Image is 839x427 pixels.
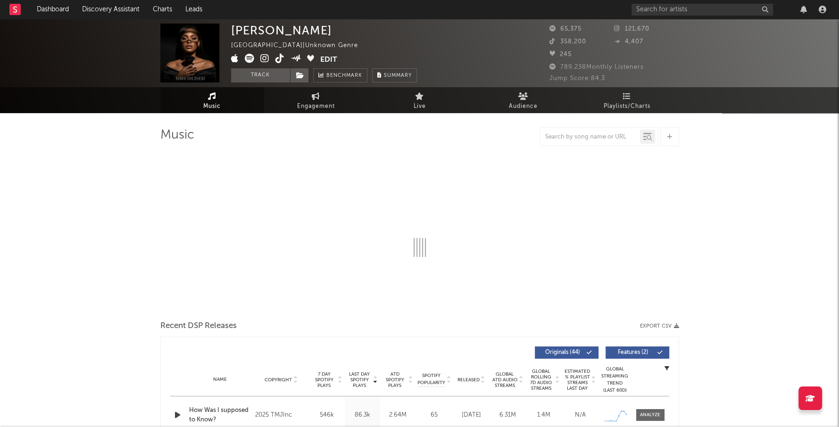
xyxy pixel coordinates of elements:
[631,4,773,16] input: Search for artists
[472,87,575,113] a: Audience
[382,371,407,388] span: ATD Spotify Plays
[414,101,426,112] span: Live
[535,346,598,359] button: Originals(44)
[640,323,679,329] button: Export CSV
[384,73,412,78] span: Summary
[492,371,518,388] span: Global ATD Audio Streams
[368,87,472,113] a: Live
[540,133,640,141] input: Search by song name or URL
[231,40,369,51] div: [GEOGRAPHIC_DATA] | Unknown Genre
[255,410,307,421] div: 2025 TMJInc
[528,411,560,420] div: 1.4M
[320,54,337,66] button: Edit
[565,369,590,391] span: Estimated % Playlist Streams Last Day
[541,350,584,355] span: Originals ( 44 )
[575,87,679,113] a: Playlists/Charts
[231,68,290,82] button: Track
[606,346,669,359] button: Features(2)
[417,372,445,386] span: Spotify Popularity
[604,101,650,112] span: Playlists/Charts
[528,369,554,391] span: Global Rolling 7D Audio Streams
[231,24,332,37] div: [PERSON_NAME]
[372,68,417,82] button: Summary
[347,411,378,420] div: 86.3k
[549,39,586,45] span: 358,200
[265,377,292,383] span: Copyright
[509,101,538,112] span: Audience
[189,376,251,383] div: Name
[614,26,649,32] span: 121,670
[612,350,655,355] span: Features ( 2 )
[418,411,451,420] div: 65
[492,411,523,420] div: 6.31M
[549,75,605,82] span: Jump Score: 84.3
[313,68,367,82] a: Benchmark
[601,366,629,394] div: Global Streaming Trend (Last 60D)
[456,411,487,420] div: [DATE]
[160,320,237,332] span: Recent DSP Releases
[549,26,581,32] span: 65,375
[160,87,264,113] a: Music
[297,101,335,112] span: Engagement
[203,101,221,112] span: Music
[549,64,644,70] span: 789,238 Monthly Listeners
[457,377,480,383] span: Released
[565,411,596,420] div: N/A
[189,406,251,424] a: How Was I supposed to Know?
[326,70,362,82] span: Benchmark
[312,411,342,420] div: 546k
[614,39,643,45] span: 4,407
[264,87,368,113] a: Engagement
[347,371,372,388] span: Last Day Spotify Plays
[549,51,572,57] span: 245
[382,411,413,420] div: 2.64M
[312,371,337,388] span: 7 Day Spotify Plays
